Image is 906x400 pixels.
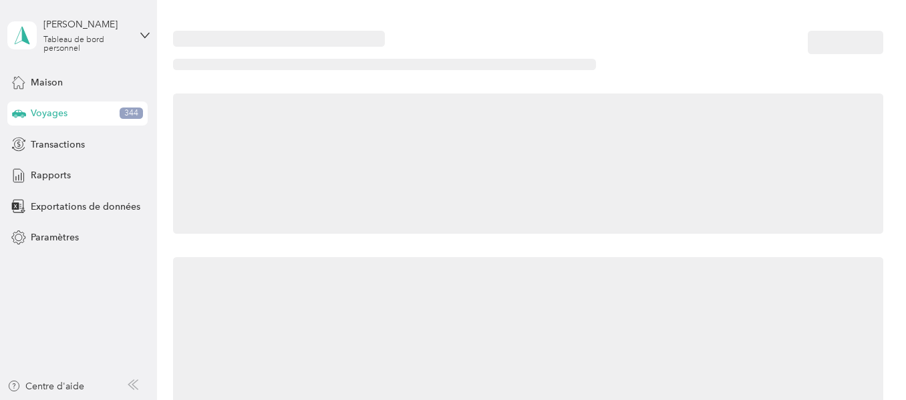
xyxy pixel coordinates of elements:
[7,379,84,393] button: Centre d'aide
[31,139,85,150] font: Transactions
[31,232,79,243] font: Paramètres
[31,108,67,119] font: Voyages
[31,77,63,88] font: Maison
[25,381,84,392] font: Centre d'aide
[43,19,118,30] font: [PERSON_NAME]
[831,325,906,400] iframe: Cadre de bouton de discussion Everlance-gr
[31,170,71,181] font: Rapports
[124,108,138,118] font: 344
[43,35,104,53] font: Tableau de bord personnel
[31,201,140,212] font: Exportations de données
